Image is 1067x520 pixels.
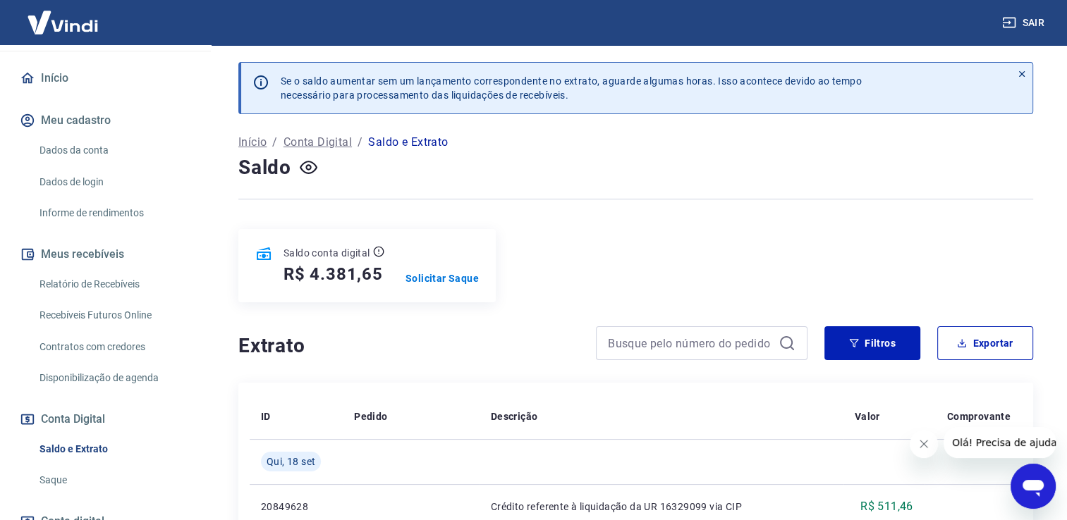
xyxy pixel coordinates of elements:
[34,270,194,299] a: Relatório de Recebíveis
[238,154,291,182] h4: Saldo
[937,326,1033,360] button: Exportar
[283,134,352,151] a: Conta Digital
[261,500,331,514] p: 20849628
[354,409,387,423] p: Pedido
[34,466,194,495] a: Saque
[34,168,194,197] a: Dados de login
[999,10,1050,36] button: Sair
[272,134,277,151] p: /
[824,326,920,360] button: Filtros
[8,10,118,21] span: Olá! Precisa de ajuda?
[910,430,938,458] iframe: Fechar mensagem
[608,333,773,354] input: Busque pelo número do pedido
[358,134,362,151] p: /
[34,199,194,228] a: Informe de rendimentos
[1011,464,1056,509] iframe: Botão para abrir a janela de mensagens
[283,263,383,285] h5: R$ 4.381,65
[17,105,194,136] button: Meu cadastro
[34,301,194,330] a: Recebíveis Futuros Online
[947,409,1011,423] p: Comprovante
[34,333,194,361] a: Contratos com credores
[944,427,1056,458] iframe: Mensagem da empresa
[281,74,862,102] p: Se o saldo aumentar sem um lançamento correspondente no extrato, aguarde algumas horas. Isso acon...
[491,500,832,514] p: Crédito referente à liquidação da UR 16329099 via CIP
[34,435,194,464] a: Saldo e Extrato
[267,454,315,469] span: Qui, 18 set
[34,364,194,392] a: Disponibilização de agenda
[860,498,913,515] p: R$ 511,46
[406,271,479,285] a: Solicitar Saque
[238,332,579,360] h4: Extrato
[368,134,448,151] p: Saldo e Extrato
[491,409,538,423] p: Descrição
[17,239,194,270] button: Meus recebíveis
[855,409,880,423] p: Valor
[238,134,267,151] a: Início
[17,1,109,44] img: Vindi
[261,409,271,423] p: ID
[17,404,194,435] button: Conta Digital
[283,246,370,260] p: Saldo conta digital
[34,136,194,165] a: Dados da conta
[17,63,194,94] a: Início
